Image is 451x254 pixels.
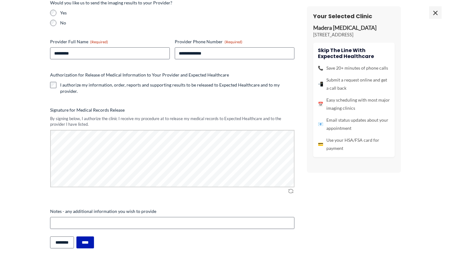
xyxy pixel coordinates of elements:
[50,107,294,113] label: Signature for Medical Records Release
[318,76,390,92] li: Submit a request online and get a call back
[90,40,108,44] span: (Required)
[175,39,294,45] label: Provider Phone Number
[60,10,294,16] label: Yes
[318,64,390,72] li: Save 20+ minutes of phone calls
[60,82,294,94] label: I authorize my information, order, reports and supporting results to be released to Expected Heal...
[50,72,229,78] legend: Authorization for Release of Medical Information to Your Provider and Expected Healthcare
[318,96,390,112] li: Easy scheduling with most major imaging clinics
[318,64,323,72] span: 📞
[313,24,395,32] p: Madera [MEDICAL_DATA]
[50,116,294,127] div: By signing below, I authorize the clinic I receive my procedure at to release my medical records ...
[50,208,294,214] label: Notes - any additional information you wish to provide
[287,188,294,194] img: Clear Signature
[429,6,442,19] span: ×
[313,13,395,20] h3: Your Selected Clinic
[225,40,242,44] span: (Required)
[318,116,390,132] li: Email status updates about your appointment
[318,47,390,59] h4: Skip the line with Expected Healthcare
[60,20,294,26] label: No
[318,80,323,88] span: 📲
[50,39,170,45] label: Provider Full Name
[318,136,390,152] li: Use your HSA/FSA card for payment
[318,100,323,108] span: 📅
[318,140,323,148] span: 💳
[313,32,395,38] p: [STREET_ADDRESS]
[318,120,323,128] span: 📧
